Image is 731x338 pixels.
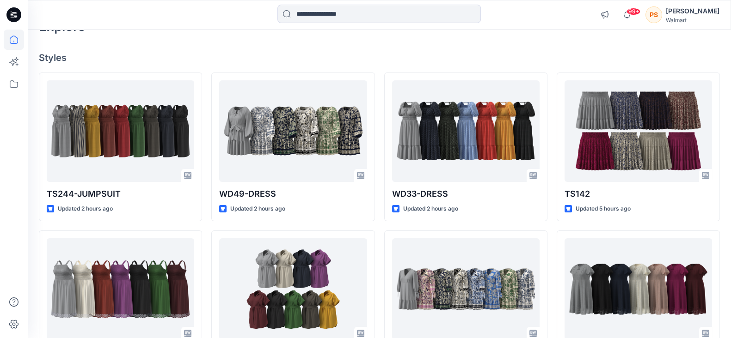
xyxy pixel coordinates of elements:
p: Updated 2 hours ago [58,204,113,214]
p: WD49-DRESS [219,187,367,200]
p: Updated 2 hours ago [403,204,458,214]
p: WD33-DRESS [392,187,540,200]
h4: Styles [39,52,720,63]
h2: Explore [39,19,86,34]
span: 99+ [627,8,640,15]
p: TS142 [565,187,712,200]
p: Updated 5 hours ago [576,204,631,214]
div: Walmart [666,17,719,24]
a: WD33-DRESS [392,80,540,182]
a: WD49-DRESS [219,80,367,182]
p: TS244-JUMPSUIT [47,187,194,200]
a: TS142 [565,80,712,182]
div: [PERSON_NAME] [666,6,719,17]
a: TS244-JUMPSUIT [47,80,194,182]
div: PS [645,6,662,23]
p: Updated 2 hours ago [230,204,285,214]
